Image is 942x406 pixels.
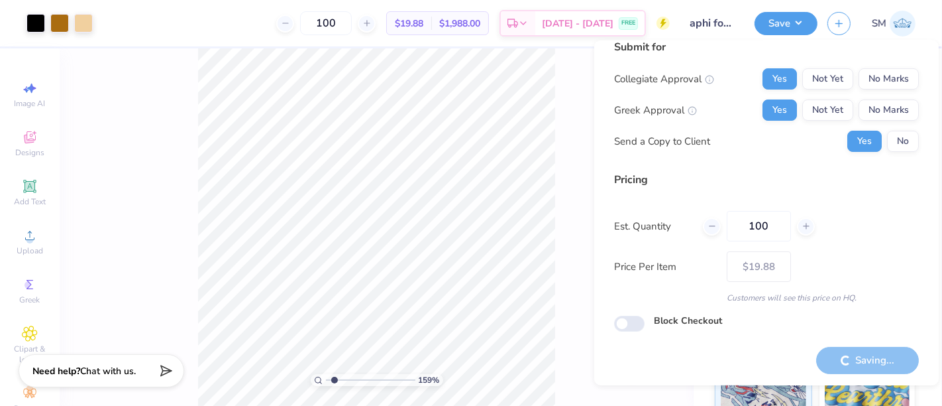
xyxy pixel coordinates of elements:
[614,71,714,86] div: Collegiate Approval
[614,292,919,304] div: Customers will see this price on HQ.
[14,196,46,207] span: Add Text
[680,10,745,36] input: Untitled Design
[614,218,693,234] label: Est. Quantity
[80,365,136,377] span: Chat with us.
[859,100,919,121] button: No Marks
[755,12,817,35] button: Save
[614,39,919,55] div: Submit for
[614,102,697,117] div: Greek Approval
[847,131,882,152] button: Yes
[614,133,710,149] div: Send a Copy to Client
[300,11,352,35] input: – –
[872,16,886,31] span: SM
[654,314,722,328] label: Block Checkout
[32,365,80,377] strong: Need help?
[887,131,919,152] button: No
[872,11,916,36] a: SM
[15,98,46,109] span: Image AI
[15,147,44,158] span: Designs
[762,100,797,121] button: Yes
[621,19,635,28] span: FREE
[614,172,919,188] div: Pricing
[7,344,53,365] span: Clipart & logos
[762,68,797,90] button: Yes
[20,295,40,305] span: Greek
[542,17,613,31] span: [DATE] - [DATE]
[419,374,440,386] span: 159 %
[727,211,791,241] input: – –
[859,68,919,90] button: No Marks
[802,100,853,121] button: Not Yet
[17,245,43,256] span: Upload
[890,11,916,36] img: Shruthi Mohan
[802,68,853,90] button: Not Yet
[439,17,480,31] span: $1,988.00
[614,259,717,274] label: Price Per Item
[395,17,423,31] span: $19.88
